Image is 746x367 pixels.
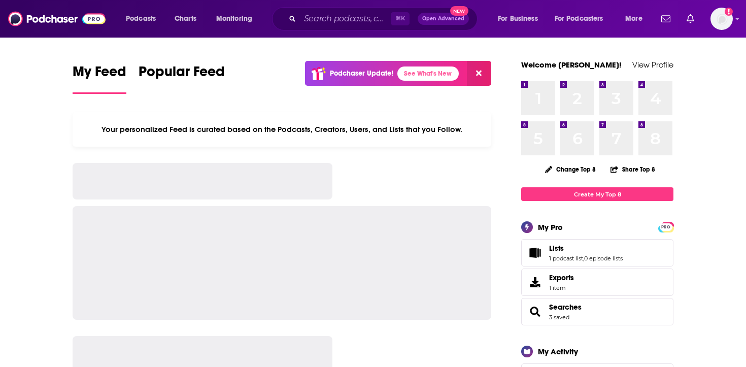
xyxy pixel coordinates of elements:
[538,222,563,232] div: My Pro
[657,10,674,27] a: Show notifications dropdown
[73,63,126,86] span: My Feed
[583,255,584,262] span: ,
[418,13,469,25] button: Open AdvancedNew
[683,10,698,27] a: Show notifications dropdown
[175,12,196,26] span: Charts
[209,11,265,27] button: open menu
[549,284,574,291] span: 1 item
[126,12,156,26] span: Podcasts
[549,255,583,262] a: 1 podcast list
[549,273,574,282] span: Exports
[330,69,393,78] p: Podchaser Update!
[73,112,491,147] div: Your personalized Feed is curated based on the Podcasts, Creators, Users, and Lists that you Follow.
[397,66,459,81] a: See What's New
[660,223,672,231] span: PRO
[549,244,623,253] a: Lists
[625,12,642,26] span: More
[525,275,545,289] span: Exports
[422,16,464,21] span: Open Advanced
[521,187,673,201] a: Create My Top 8
[300,11,391,27] input: Search podcasts, credits, & more...
[584,255,623,262] a: 0 episode lists
[710,8,733,30] button: Show profile menu
[216,12,252,26] span: Monitoring
[548,11,618,27] button: open menu
[549,303,582,312] a: Searches
[725,8,733,16] svg: Add a profile image
[521,298,673,325] span: Searches
[498,12,538,26] span: For Business
[525,305,545,319] a: Searches
[450,6,468,16] span: New
[139,63,225,94] a: Popular Feed
[610,159,656,179] button: Share Top 8
[521,269,673,296] a: Exports
[555,12,603,26] span: For Podcasters
[168,11,202,27] a: Charts
[282,7,487,30] div: Search podcasts, credits, & more...
[538,347,578,356] div: My Activity
[525,246,545,260] a: Lists
[491,11,551,27] button: open menu
[549,314,569,321] a: 3 saved
[618,11,655,27] button: open menu
[521,60,622,70] a: Welcome [PERSON_NAME]!
[549,244,564,253] span: Lists
[391,12,410,25] span: ⌘ K
[710,8,733,30] span: Logged in as katiewhorton
[660,223,672,230] a: PRO
[119,11,169,27] button: open menu
[73,63,126,94] a: My Feed
[8,9,106,28] img: Podchaser - Follow, Share and Rate Podcasts
[521,239,673,266] span: Lists
[632,60,673,70] a: View Profile
[139,63,225,86] span: Popular Feed
[539,163,602,176] button: Change Top 8
[710,8,733,30] img: User Profile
